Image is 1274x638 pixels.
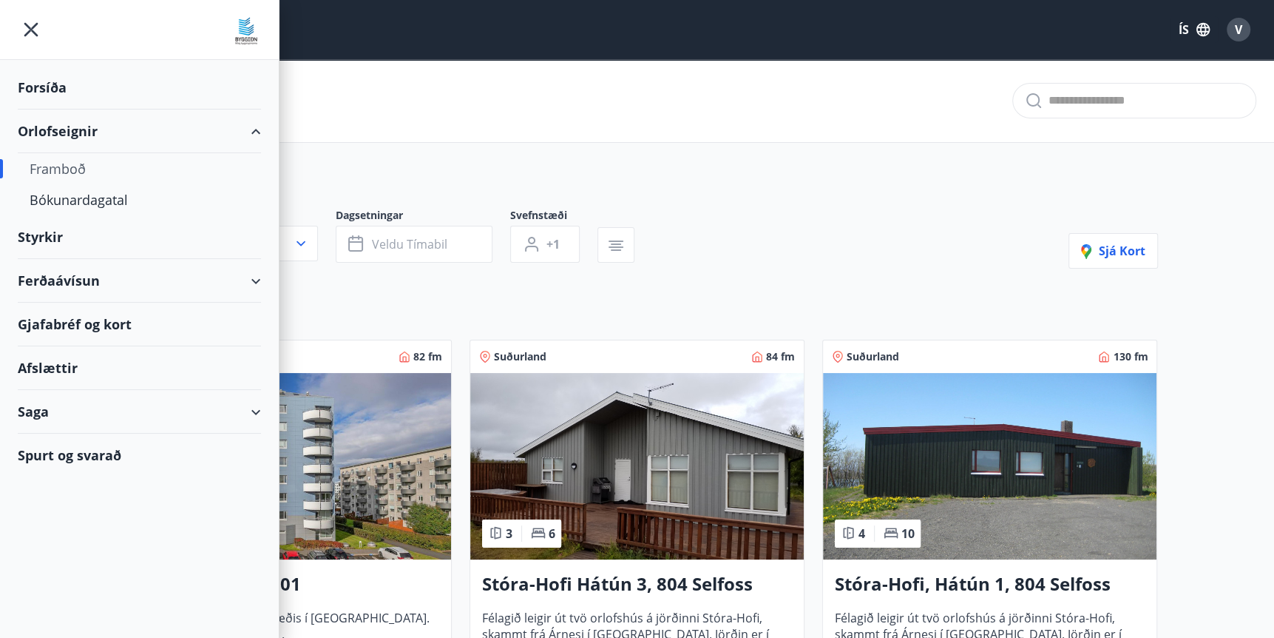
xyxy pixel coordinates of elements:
[823,373,1156,560] img: Paella dish
[510,208,597,226] span: Svefnstæði
[847,349,899,364] span: Suðurland
[18,16,44,43] button: menu
[18,110,261,153] div: Orlofseignir
[336,226,492,263] button: Veldu tímabil
[30,184,249,215] div: Bókunardagatal
[482,571,792,598] h3: Stóra-Hofi Hátún 3, 804 Selfoss
[413,349,442,364] span: 82 fm
[506,525,512,542] span: 3
[118,373,451,560] img: Paella dish
[372,236,447,252] span: Veldu tímabil
[18,434,261,477] div: Spurt og svarað
[1068,233,1158,269] button: Sjá kort
[858,525,865,542] span: 4
[1221,12,1256,47] button: V
[549,525,555,542] span: 6
[766,349,795,364] span: 84 fm
[1235,21,1242,38] span: V
[546,236,560,252] span: +1
[1170,16,1218,43] button: ÍS
[18,66,261,110] div: Forsíða
[129,571,439,598] h3: Sóltún 28 - íbúð 601
[470,373,804,560] img: Paella dish
[18,215,261,259] div: Styrkir
[1113,349,1148,364] span: 130 fm
[18,390,261,434] div: Saga
[835,571,1145,598] h3: Stóra-Hofi, Hátún 1, 804 Selfoss
[901,525,915,542] span: 10
[336,208,510,226] span: Dagsetningar
[18,259,261,303] div: Ferðaávísun
[18,346,261,390] div: Afslættir
[494,349,546,364] span: Suðurland
[231,16,261,46] img: union_logo
[510,226,580,263] button: +1
[1081,243,1145,259] span: Sjá kort
[18,303,261,346] div: Gjafabréf og kort
[30,153,249,184] div: Framboð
